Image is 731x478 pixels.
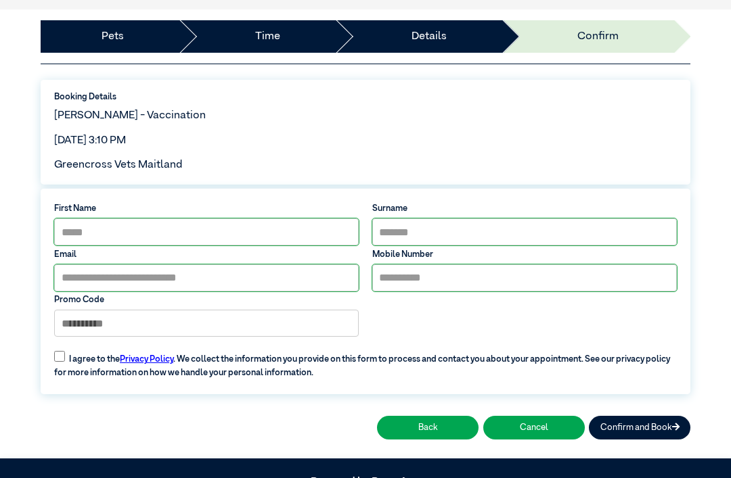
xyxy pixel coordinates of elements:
a: Pets [102,28,124,45]
a: Time [255,28,280,45]
button: Confirm and Book [589,416,690,439]
a: Privacy Policy [120,355,173,364]
label: Mobile Number [372,248,677,261]
label: Booking Details [54,91,677,103]
a: Details [412,28,447,45]
span: [DATE] 3:10 PM [54,135,126,146]
label: I agree to the . We collect the information you provide on this form to process and contact you a... [47,343,683,379]
button: Back [377,416,479,439]
label: Surname [372,202,677,215]
button: Cancel [483,416,585,439]
label: Promo Code [54,293,359,306]
label: Email [54,248,359,261]
span: Greencross Vets Maitland [54,160,182,170]
input: I agree to thePrivacy Policy. We collect the information you provide on this form to process and ... [54,351,65,362]
label: First Name [54,202,359,215]
span: [PERSON_NAME] - Vaccination [54,110,206,121]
